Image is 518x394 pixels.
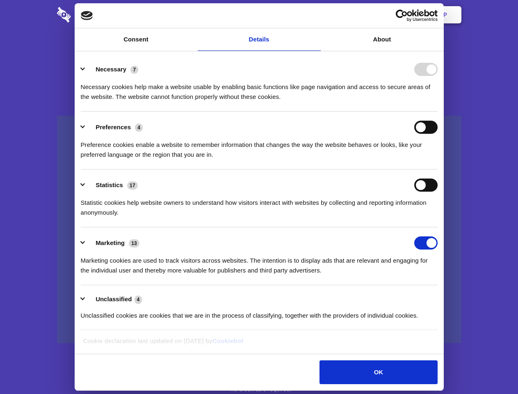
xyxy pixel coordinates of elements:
a: Cookiebot [212,337,244,344]
img: logo [81,11,93,20]
button: Marketing (13) [81,236,145,250]
label: Statistics [96,181,123,188]
div: Necessary cookies help make a website usable by enabling basic functions like page navigation and... [81,76,438,102]
button: Necessary (7) [81,63,144,76]
a: Details [198,28,321,51]
div: Cookie declaration last updated on [DATE] by [77,336,441,352]
a: Wistia video thumbnail [57,116,461,344]
label: Preferences [96,124,131,131]
span: 17 [127,181,138,190]
button: OK [319,360,437,384]
span: 4 [135,124,143,132]
div: Unclassified cookies are cookies that we are in the process of classifying, together with the pro... [81,305,438,321]
button: Unclassified (4) [81,294,147,305]
iframe: Drift Widget Chat Controller [477,353,508,384]
a: Contact [333,2,370,27]
span: 4 [135,295,142,304]
span: 7 [130,66,138,74]
h1: Eliminate Slack Data Loss. [57,37,461,66]
div: Marketing cookies are used to track visitors across websites. The intention is to display ads tha... [81,250,438,275]
div: Statistic cookies help website owners to understand how visitors interact with websites by collec... [81,192,438,218]
span: 13 [129,239,139,247]
a: Usercentrics Cookiebot - opens in a new window [366,9,438,22]
a: Consent [75,28,198,51]
label: Marketing [96,239,125,246]
h4: Auto-redaction of sensitive data, encrypted data sharing and self-destructing private chats. Shar... [57,75,461,102]
a: Pricing [241,2,276,27]
a: About [321,28,444,51]
button: Statistics (17) [81,179,143,192]
label: Necessary [96,66,126,73]
div: Preference cookies enable a website to remember information that changes the way the website beha... [81,134,438,160]
a: Login [372,2,408,27]
img: logo-wordmark-white-trans-d4663122ce5f474addd5e946df7df03e33cb6a1c49d2221995e7729f52c070b2.svg [57,7,127,23]
button: Preferences (4) [81,121,148,134]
